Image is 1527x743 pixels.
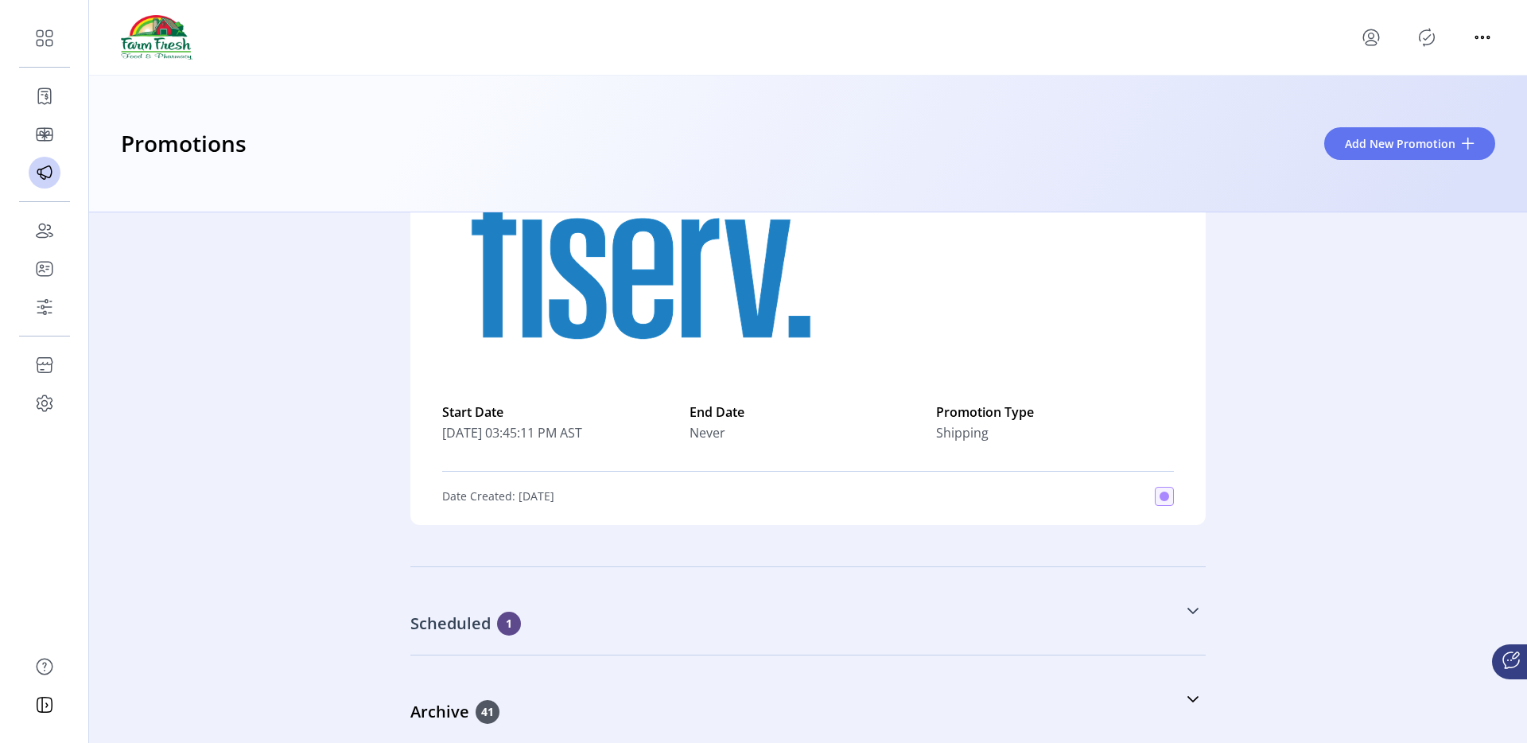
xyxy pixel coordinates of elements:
[442,488,554,504] p: Date Created: [DATE]
[442,149,840,380] img: RESPONSIVE_b65ec8f4-3950-47e1-a021-0effaf16effa.png
[410,577,1206,645] a: Scheduled1
[476,700,499,724] span: 41
[690,403,927,422] label: End Date
[1324,127,1495,160] button: Add New Promotion
[442,403,680,422] label: Start Date
[936,423,989,442] span: Shipping
[497,612,521,636] span: 1
[1345,135,1455,152] span: Add New Promotion
[1470,25,1495,50] button: menu
[936,403,1174,422] label: Promotion Type
[121,126,247,161] h3: Promotions
[410,612,497,636] p: Scheduled
[410,665,1206,733] a: Archive41
[121,15,192,60] img: logo
[410,700,476,724] p: Archive
[442,423,680,442] span: [DATE] 03:45:11 PM AST
[1414,25,1440,50] button: Publisher Panel
[1358,25,1384,50] button: menu
[690,423,725,442] span: Never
